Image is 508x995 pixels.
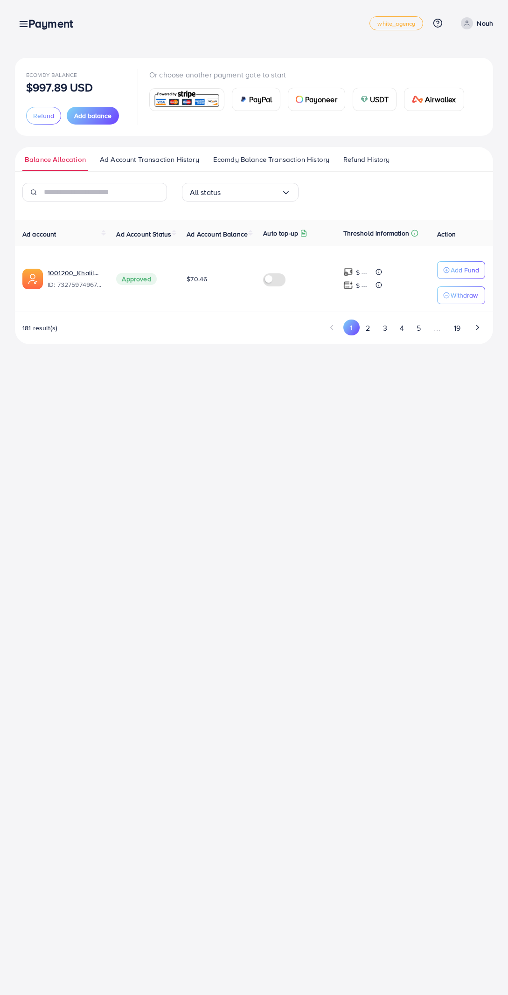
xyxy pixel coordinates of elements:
a: cardPayoneer [288,88,345,111]
span: Ecomdy Balance Transaction History [213,154,329,165]
span: USDT [370,94,389,105]
h3: Payment [28,17,80,30]
button: Go to page 5 [410,320,427,337]
a: 1001200_Khalil_odai_1706089268800 [48,268,101,278]
span: PayPal [249,94,272,105]
button: Add balance [67,107,119,125]
a: cardAirwallex [404,88,464,111]
input: Search for option [221,185,281,200]
img: card [412,96,423,103]
button: Go to page 3 [376,320,393,337]
div: Search for option [182,183,299,202]
img: card [361,96,368,103]
p: Or choose another payment gate to start [149,69,472,80]
span: Approved [116,273,156,285]
span: Balance Allocation [25,154,86,165]
a: cardUSDT [353,88,397,111]
img: card [240,96,247,103]
img: top-up amount [343,267,353,277]
a: cardPayPal [232,88,280,111]
p: Threshold information [343,228,409,239]
p: Withdraw [451,290,478,301]
p: Add Fund [451,264,479,276]
span: Refund History [343,154,390,165]
p: Auto top-up [263,228,298,239]
span: Ad Account Status [116,230,171,239]
span: Payoneer [305,94,337,105]
button: Go to page 19 [447,320,466,337]
span: Ad Account Transaction History [100,154,199,165]
p: $997.89 USD [26,82,93,93]
iframe: Chat [468,953,501,988]
img: card [153,90,221,110]
span: Refund [33,111,54,120]
p: $ --- [356,267,368,278]
button: Go to page 2 [360,320,376,337]
span: ID: 7327597496786698241 [48,280,101,289]
span: Airwallex [425,94,456,105]
button: Go to next page [469,320,486,335]
span: Ecomdy Balance [26,71,77,79]
span: Ad Account Balance [187,230,248,239]
img: ic-ads-acc.e4c84228.svg [22,269,43,289]
img: top-up amount [343,280,353,290]
button: Withdraw [437,286,485,304]
button: Refund [26,107,61,125]
span: $70.46 [187,274,207,284]
p: $ --- [356,280,368,291]
button: Go to page 1 [343,320,360,335]
span: 181 result(s) [22,323,57,333]
button: Add Fund [437,261,485,279]
span: Ad account [22,230,56,239]
span: All status [190,185,221,200]
img: card [296,96,303,103]
div: <span class='underline'>1001200_Khalil_odai_1706089268800</span></br>7327597496786698241 [48,268,101,290]
span: Add balance [74,111,111,120]
span: Action [437,230,456,239]
a: card [149,88,224,111]
button: Go to page 4 [393,320,410,337]
ul: Pagination [324,320,486,337]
